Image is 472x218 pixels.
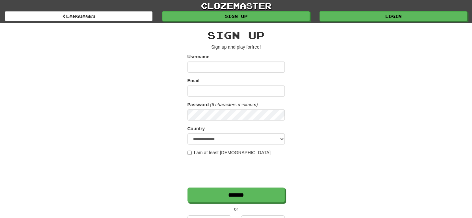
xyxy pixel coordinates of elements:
[188,77,200,84] label: Email
[188,149,271,156] label: I am at least [DEMOGRAPHIC_DATA]
[162,11,310,21] a: Sign up
[188,44,285,50] p: Sign up and play for !
[188,151,192,155] input: I am at least [DEMOGRAPHIC_DATA]
[188,159,286,184] iframe: reCAPTCHA
[188,125,205,132] label: Country
[188,30,285,40] h2: Sign up
[320,11,467,21] a: Login
[252,44,260,50] u: free
[188,101,209,108] label: Password
[210,102,258,107] em: (6 characters minimum)
[188,53,210,60] label: Username
[188,206,285,212] p: or
[5,11,152,21] a: Languages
